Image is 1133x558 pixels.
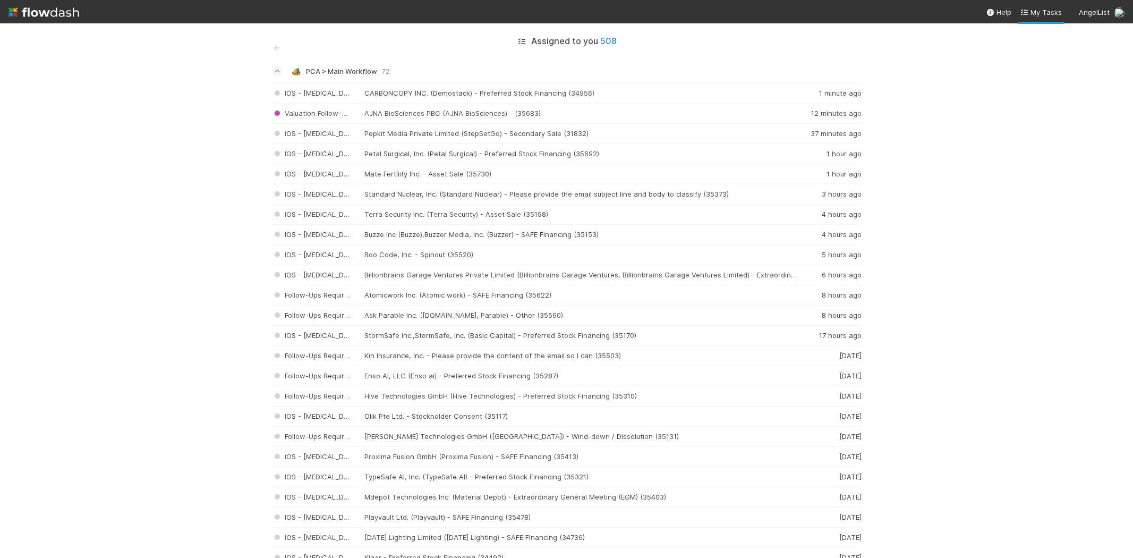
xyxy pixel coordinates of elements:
div: 37 minutes ago [798,129,862,138]
span: 🏕️ [292,67,301,75]
div: Help [986,7,1011,18]
span: AngelList [1079,8,1110,16]
div: Buzze Inc (Buzze),Buzzer Media, Inc. (Buzzer) - SAFE Financing (35153) [364,230,798,239]
div: Playvault Ltd. (Playvault) - SAFE Financing (35478) [364,513,798,522]
span: IOS - [MEDICAL_DATA] [272,412,359,420]
div: Mdepot Technologies Inc. (Material Depot) - Extraordinary General Meeting (EGM) (35403) [364,493,798,502]
div: [DATE] [798,392,862,401]
span: Valuation Follow-Ups Required [272,109,386,117]
span: IOS - [MEDICAL_DATA] [272,493,359,501]
span: IOS - [MEDICAL_DATA] [272,190,359,198]
div: [DATE] [798,513,862,522]
div: Terra Security Inc. (Terra Security) - Asset Sale (35198) [364,210,798,219]
div: 12 minutes ago [798,109,862,118]
span: IOS - [MEDICAL_DATA] [272,250,359,259]
div: StormSafe Inc.,StormSafe, Inc. (Basic Capital) - Preferred Stock Financing (35170) [364,331,798,340]
a: My Tasks [1020,7,1062,18]
div: 17 hours ago [798,331,862,340]
div: 6 hours ago [798,270,862,280]
span: IOS - [MEDICAL_DATA] [272,129,359,138]
div: Ask Parable Inc. ([DOMAIN_NAME], Parable) - Other (35560) [364,311,798,320]
div: 8 hours ago [798,291,862,300]
div: [DATE] [798,371,862,381]
div: [DATE] [798,472,862,481]
div: Standard Nuclear, Inc. (Standard Nuclear) - Please provide the email subject line and body to cla... [364,190,798,199]
div: 4 hours ago [798,210,862,219]
span: IOS - [MEDICAL_DATA] [272,170,359,178]
div: [DATE] [798,412,862,421]
div: 4 hours ago [798,230,862,239]
div: [PERSON_NAME] Technologies GmbH ([GEOGRAPHIC_DATA]) - Wind-down / Dissolution (35131) [364,432,798,441]
span: Follow-Ups Required [272,392,353,400]
div: Mate Fertility Inc. - Asset Sale (35730) [364,170,798,179]
span: Follow-Ups Required [272,432,353,441]
div: Pepkit Media Private Limited (StepSetGo) - Secondary Sale (31832) [364,129,798,138]
span: IOS - [MEDICAL_DATA] [272,452,359,461]
div: [DATE] [798,432,862,441]
span: 508 [600,36,617,46]
span: IOS - [MEDICAL_DATA] [272,89,359,97]
div: [DATE] [798,493,862,502]
div: 3 hours ago [798,190,862,199]
div: Enso AI, LLC (Enso ai) - Preferred Stock Financing (35287) [364,371,798,381]
span: Follow-Ups Required [272,371,353,380]
span: IOS - [MEDICAL_DATA] [272,149,359,158]
div: Kin Insurance, Inc. - Please provide the content of the email so I can (35503) [364,351,798,360]
div: 1 hour ago [798,149,862,158]
div: Petal Surgical, Inc. (Petal Surgical) - Preferred Stock Financing (35692) [364,149,798,158]
img: avatar_5106bb14-94e9-4897-80de-6ae81081f36d.png [1114,7,1125,18]
span: IOS - [MEDICAL_DATA] [272,230,359,239]
span: IOS - [MEDICAL_DATA] [272,210,359,218]
span: 72 [381,67,390,75]
span: Follow-Ups Required [272,311,353,319]
div: Atomicwork Inc. (Atomic work) - SAFE Financing (35622) [364,291,798,300]
span: IOS - [MEDICAL_DATA] [272,270,359,279]
div: [DATE] [798,351,862,360]
div: 5 hours ago [798,250,862,259]
span: PCA > Main Workflow [306,67,377,75]
div: TypeSafe AI, Inc. (TypeSafe AI) - Preferred Stock Financing (35321) [364,472,798,481]
div: [DATE] [798,533,862,542]
div: Proxima Fusion GmbH (Proxima Fusion) - SAFE Financing (35413) [364,452,798,461]
div: 1 hour ago [798,170,862,179]
span: My Tasks [1020,8,1062,16]
div: CARBONCOPY INC. (Demostack) - Preferred Stock Financing (34956) [364,89,798,98]
div: [DATE] [798,452,862,461]
div: Billionbrains Garage Ventures Private Limited (Billionbrains Garage Ventures, Billionbrains Garag... [364,270,798,280]
span: IOS - [MEDICAL_DATA] [272,513,359,521]
span: Follow-Ups Required [272,351,353,360]
span: IOS - [MEDICAL_DATA] [272,533,359,542]
div: Hive Technologies GmbH (Hive Technologies) - Preferred Stock Financing (35310) [364,392,798,401]
img: logo-inverted-e16ddd16eac7371096b0.svg [8,3,79,21]
div: Olik Pte Ltd. - Stockholder Consent (35117) [364,412,798,421]
div: Roo Code, Inc. - Spinout (35520) [364,250,798,259]
span: IOS - [MEDICAL_DATA] [272,331,359,340]
span: Follow-Ups Required [272,291,353,299]
h5: Assigned to you [531,36,617,47]
span: IOS - [MEDICAL_DATA] [272,472,359,481]
div: 1 minute ago [798,89,862,98]
div: [DATE] Lighting Limited ([DATE] Lighting) - SAFE Financing (34736) [364,533,798,542]
div: 8 hours ago [798,311,862,320]
div: AJNA BioSciences PBC (AJNA BioSciences) - (35683) [364,109,798,118]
